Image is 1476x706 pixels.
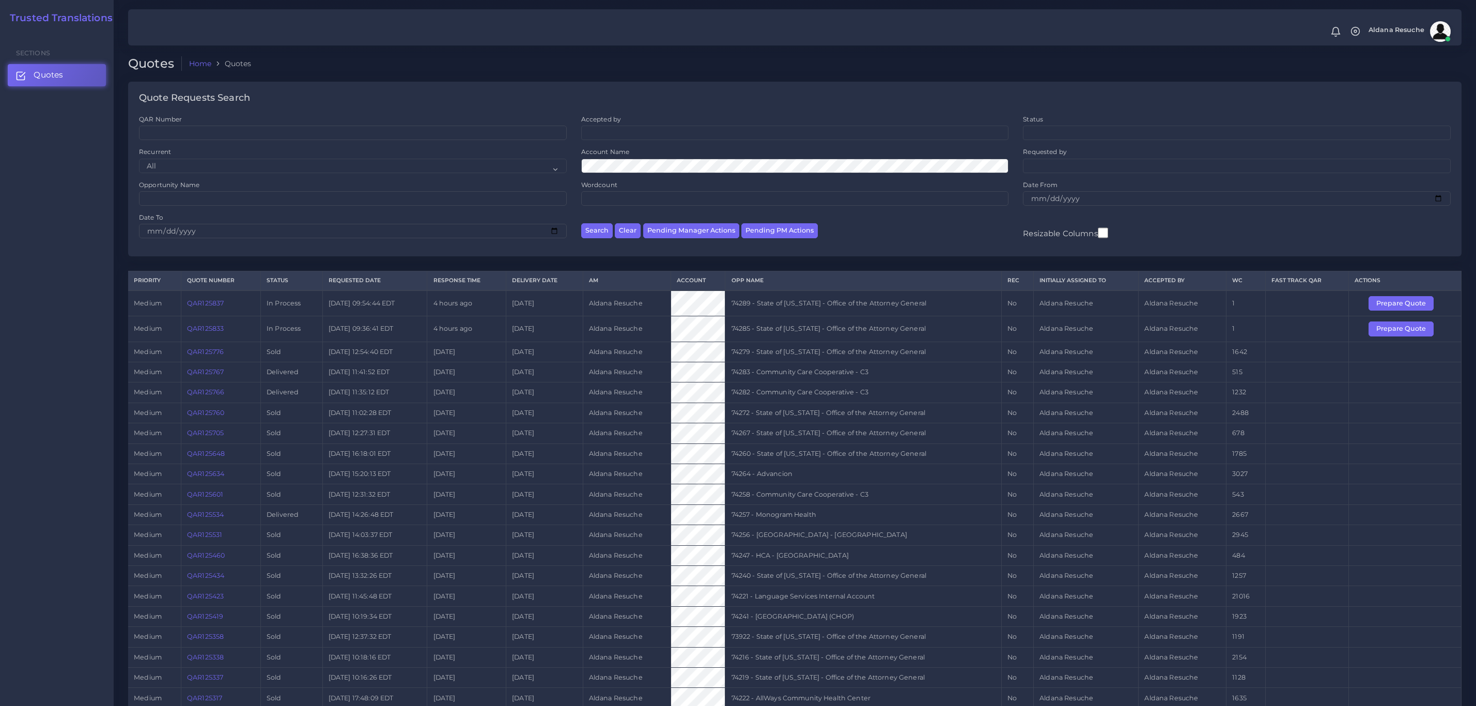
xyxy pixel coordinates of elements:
td: [DATE] 11:02:28 EDT [322,403,427,423]
td: Aldana Resuche [1139,464,1226,484]
span: medium [134,470,162,478]
td: Aldana Resuche [1033,423,1138,443]
th: Fast Track QAR [1266,271,1349,290]
td: Aldana Resuche [583,443,671,464]
td: [DATE] [506,464,583,484]
td: [DATE] [506,316,583,342]
td: Aldana Resuche [583,525,671,545]
td: No [1002,443,1034,464]
td: 74221 - Language Services Internal Account [725,586,1002,606]
td: 74272 - State of [US_STATE] - Office of the Attorney General [725,403,1002,423]
td: [DATE] 12:27:31 EDT [322,423,427,443]
td: Aldana Resuche [1033,627,1138,647]
span: medium [134,299,162,307]
td: Aldana Resuche [1139,627,1226,647]
td: [DATE] [427,382,506,403]
a: QAR125837 [187,299,224,307]
td: No [1002,566,1034,586]
td: 1642 [1226,342,1266,362]
a: Home [189,58,212,69]
span: medium [134,572,162,579]
th: Response Time [427,271,506,290]
span: medium [134,388,162,396]
td: [DATE] [427,647,506,667]
td: No [1002,627,1034,647]
td: Sold [260,342,322,362]
td: 2488 [1226,403,1266,423]
td: 74247 - HCA - [GEOGRAPHIC_DATA] [725,545,1002,565]
label: Date To [139,213,163,222]
td: Aldana Resuche [1139,647,1226,667]
td: No [1002,606,1034,626]
td: 74283 - Community Care Cooperative - C3 [725,362,1002,382]
td: Aldana Resuche [1033,484,1138,504]
td: 678 [1226,423,1266,443]
td: [DATE] [506,484,583,504]
td: 74260 - State of [US_STATE] - Office of the Attorney General [725,443,1002,464]
td: 74216 - State of [US_STATE] - Office of the Attorney General [725,647,1002,667]
td: [DATE] 14:03:37 EDT [322,525,427,545]
td: [DATE] [506,627,583,647]
span: Sections [16,49,50,57]
td: [DATE] [427,545,506,565]
td: [DATE] 16:18:01 EDT [322,443,427,464]
td: 74279 - State of [US_STATE] - Office of the Attorney General [725,342,1002,362]
a: QAR125833 [187,325,224,332]
td: 1232 [1226,382,1266,403]
span: medium [134,592,162,600]
span: medium [134,429,162,437]
span: medium [134,633,162,640]
span: Aldana Resuche [1369,27,1424,34]
td: [DATE] 10:16:26 EDT [322,668,427,688]
td: No [1002,504,1034,525]
label: Account Name [581,147,630,156]
span: medium [134,673,162,681]
label: Requested by [1023,147,1067,156]
td: [DATE] 13:32:26 EDT [322,566,427,586]
td: 543 [1226,484,1266,504]
td: Aldana Resuche [583,668,671,688]
td: Sold [260,647,322,667]
td: Aldana Resuche [1139,606,1226,626]
td: Aldana Resuche [1033,586,1138,606]
a: QAR125338 [187,653,224,661]
td: [DATE] 12:31:32 EDT [322,484,427,504]
td: Aldana Resuche [1033,545,1138,565]
td: Aldana Resuche [1033,362,1138,382]
span: medium [134,511,162,518]
td: In Process [260,290,322,316]
td: 515 [1226,362,1266,382]
td: [DATE] [427,586,506,606]
td: [DATE] 09:36:41 EDT [322,316,427,342]
td: [DATE] [427,606,506,626]
td: 4 hours ago [427,316,506,342]
td: Aldana Resuche [1139,423,1226,443]
span: medium [134,368,162,376]
td: Aldana Resuche [1033,566,1138,586]
td: 1785 [1226,443,1266,464]
a: QAR125766 [187,388,224,396]
a: QAR125337 [187,673,223,681]
span: medium [134,409,162,417]
td: [DATE] [427,525,506,545]
td: 74264 - Advancion [725,464,1002,484]
td: 1191 [1226,627,1266,647]
td: Aldana Resuche [1139,668,1226,688]
td: Aldana Resuche [1139,403,1226,423]
th: Initially Assigned to [1033,271,1138,290]
td: 2945 [1226,525,1266,545]
a: QAR125534 [187,511,224,518]
td: No [1002,668,1034,688]
td: 2667 [1226,504,1266,525]
td: [DATE] 14:26:48 EDT [322,504,427,525]
th: Status [260,271,322,290]
span: medium [134,325,162,332]
th: REC [1002,271,1034,290]
td: [DATE] [427,443,506,464]
td: Aldana Resuche [1139,586,1226,606]
td: [DATE] [506,668,583,688]
td: Delivered [260,504,322,525]
td: Aldana Resuche [1033,403,1138,423]
td: Aldana Resuche [1139,525,1226,545]
td: Aldana Resuche [1033,342,1138,362]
